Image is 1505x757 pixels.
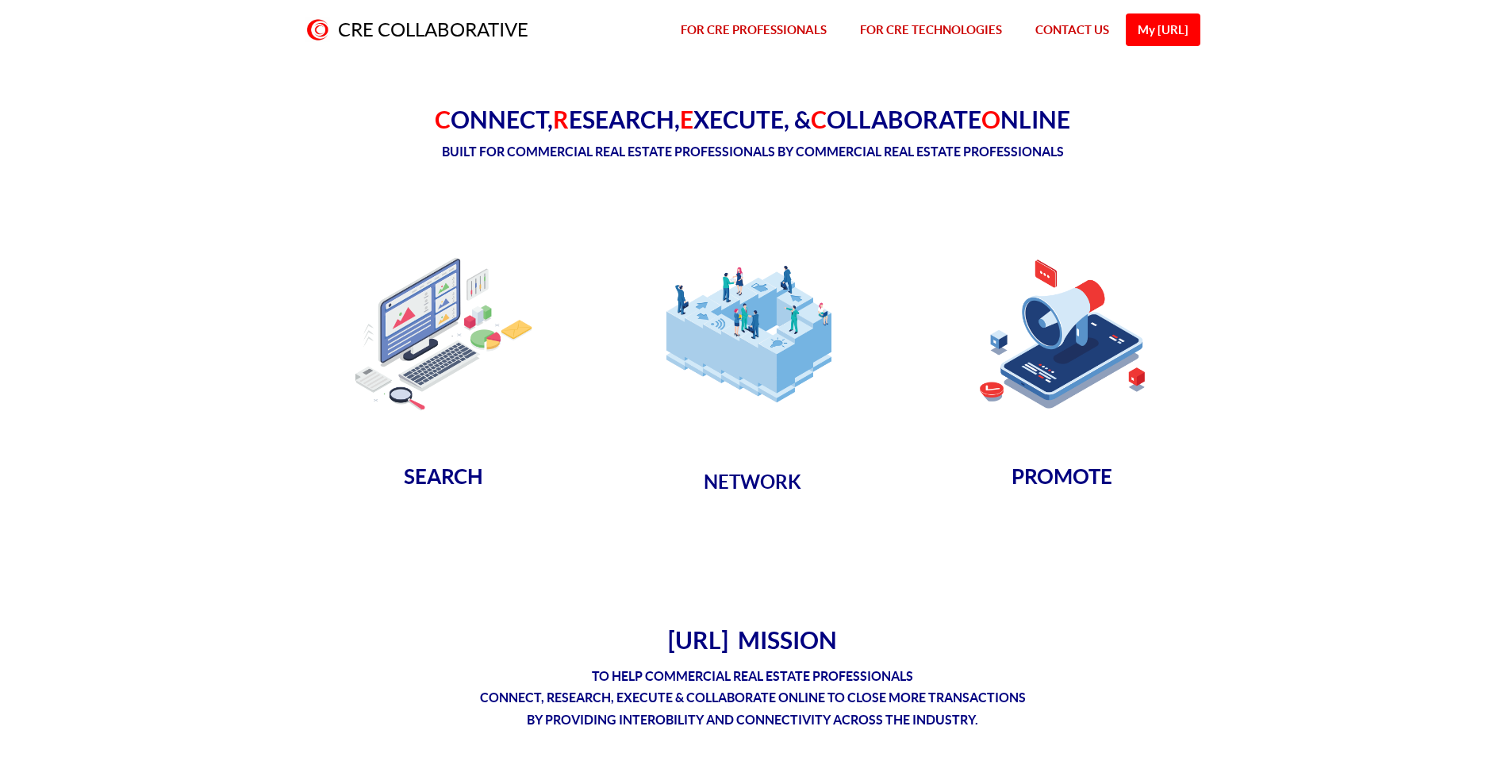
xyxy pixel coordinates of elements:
span: C [435,106,451,133]
strong: NETWORK [704,471,801,493]
strong: SEARCH [404,465,483,488]
a: My [URL] [1126,13,1200,46]
strong: BUILT FOR COMMERCIAL REAL ESTATE PROFESSIONALS BY COMMERCIAL REAL ESTATE PROFESSIONALS [442,144,1064,159]
span: C [811,106,827,133]
strong: TO HELP COMMERCIAL REAL ESTATE PROFESSIONALS [592,669,913,683]
span: [URL] MISSION [668,627,837,654]
span: O [981,106,1000,133]
span: E [680,106,693,133]
strong: CONNECT, RESEARCH, EXECUTE & COLLABORATE ONLINE TO CLOSE MORE TRANSACTIONS BY PROVIDING INTEROBIL... [480,690,1026,727]
strong: ONNECT, ESEARCH, XECUTE, & OLLABORATE NLINE [435,106,1070,133]
span: R [553,106,569,133]
span: PROMOTE [1012,465,1112,488]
